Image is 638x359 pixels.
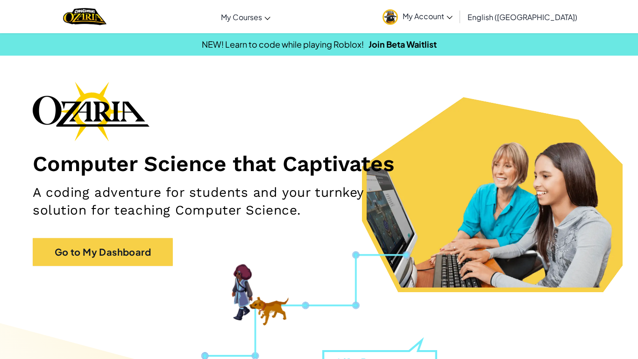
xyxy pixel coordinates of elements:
[33,151,605,177] h1: Computer Science that Captivates
[468,12,577,22] span: English ([GEOGRAPHIC_DATA])
[221,12,262,22] span: My Courses
[63,7,106,26] img: Home
[369,39,437,50] a: Join Beta Waitlist
[63,7,106,26] a: Ozaria by CodeCombat logo
[463,4,582,29] a: English ([GEOGRAPHIC_DATA])
[216,4,275,29] a: My Courses
[33,238,173,266] a: Go to My Dashboard
[33,184,416,219] h2: A coding adventure for students and your turnkey solution for teaching Computer Science.
[403,11,453,21] span: My Account
[378,2,457,31] a: My Account
[33,81,149,141] img: Ozaria branding logo
[383,9,398,25] img: avatar
[202,39,364,50] span: NEW! Learn to code while playing Roblox!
